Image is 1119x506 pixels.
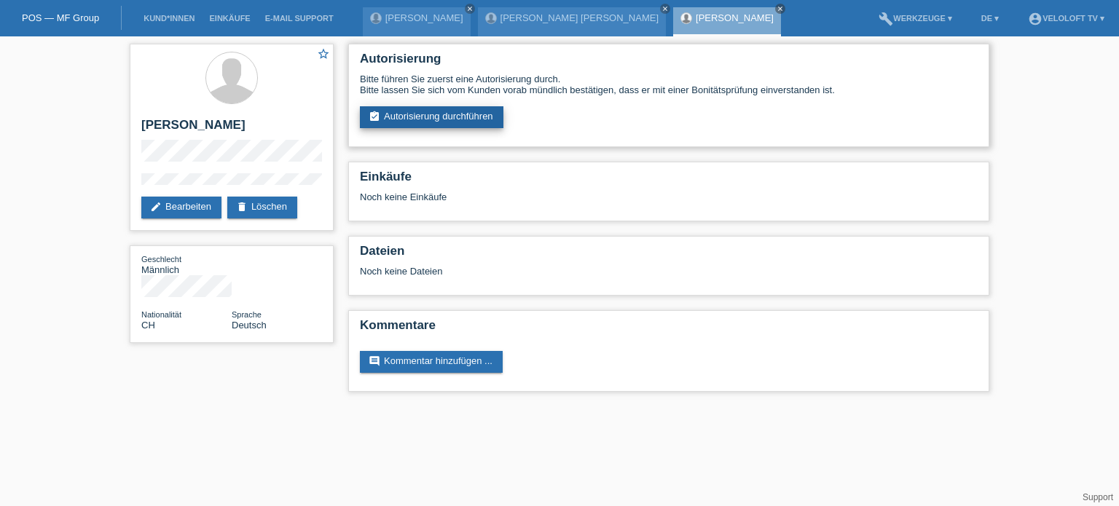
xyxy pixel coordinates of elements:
div: Noch keine Dateien [360,266,805,277]
span: Schweiz [141,320,155,331]
h2: Autorisierung [360,52,978,74]
i: comment [369,355,380,367]
i: edit [150,201,162,213]
a: POS — MF Group [22,12,99,23]
i: account_circle [1028,12,1043,26]
a: close [465,4,475,14]
a: editBearbeiten [141,197,221,218]
i: assignment_turned_in [369,111,380,122]
h2: Kommentare [360,318,978,340]
a: commentKommentar hinzufügen ... [360,351,503,373]
i: close [466,5,474,12]
span: Nationalität [141,310,181,319]
i: build [879,12,893,26]
h2: Einkäufe [360,170,978,191]
a: [PERSON_NAME] [385,12,463,23]
a: star_border [317,47,330,63]
h2: [PERSON_NAME] [141,118,322,140]
a: account_circleVeloLoft TV ▾ [1021,14,1112,23]
div: Männlich [141,253,232,275]
span: Deutsch [232,320,267,331]
span: Geschlecht [141,255,181,264]
div: Bitte führen Sie zuerst eine Autorisierung durch. Bitte lassen Sie sich vom Kunden vorab mündlich... [360,74,978,95]
a: E-Mail Support [258,14,341,23]
a: buildWerkzeuge ▾ [871,14,959,23]
a: DE ▾ [974,14,1006,23]
a: [PERSON_NAME] [PERSON_NAME] [500,12,659,23]
a: [PERSON_NAME] [696,12,774,23]
a: close [660,4,670,14]
i: delete [236,201,248,213]
div: Noch keine Einkäufe [360,191,978,213]
h2: Dateien [360,244,978,266]
span: Sprache [232,310,262,319]
a: deleteLöschen [227,197,297,218]
a: assignment_turned_inAutorisierung durchführen [360,106,503,128]
i: star_border [317,47,330,60]
a: Support [1083,492,1113,502]
a: Kund*innen [136,14,202,23]
a: Einkäufe [202,14,257,23]
i: close [777,5,784,12]
a: close [775,4,785,14]
i: close [661,5,669,12]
